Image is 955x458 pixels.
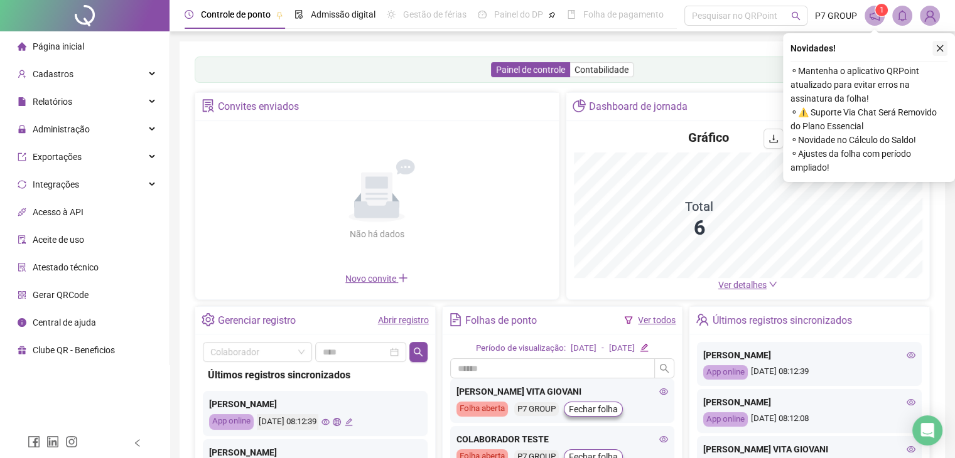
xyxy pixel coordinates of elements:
span: Administração [33,124,90,134]
span: setting [202,313,215,326]
div: [PERSON_NAME] VITA GIOVANI [456,385,669,398]
div: - [602,342,604,355]
span: Aceite de uso [33,235,84,245]
span: Clube QR - Beneficios [33,345,115,355]
span: search [659,363,669,373]
div: COLABORADOR TESTE [456,432,669,446]
span: Contabilidade [575,65,629,75]
span: Relatórios [33,97,72,107]
span: clock-circle [185,10,193,19]
a: Abrir registro [378,315,429,325]
span: file-text [449,313,462,326]
span: pushpin [548,11,556,19]
span: global [333,418,341,426]
span: eye [659,387,668,396]
span: Controle de ponto [201,9,271,19]
span: Cadastros [33,69,73,79]
span: P7 GROUP [815,9,857,23]
span: bell [897,10,908,21]
div: [DATE] 08:12:39 [703,365,915,380]
a: Ver todos [638,315,676,325]
span: linkedin [46,435,59,448]
span: eye [907,351,915,359]
span: 1 [880,6,884,14]
span: dashboard [478,10,487,19]
div: [PERSON_NAME] [703,348,915,362]
span: file-done [294,10,303,19]
span: Integrações [33,179,79,189]
div: [DATE] [571,342,596,355]
span: book [567,10,576,19]
span: sun [387,10,396,19]
span: search [791,11,801,21]
span: Fechar folha [569,402,618,416]
div: Folhas de ponto [465,310,537,331]
button: Fechar folha [564,402,623,417]
span: Gestão de férias [403,9,467,19]
span: info-circle [18,318,26,327]
span: file [18,97,26,106]
span: Acesso à API [33,207,84,217]
span: pie-chart [573,99,586,112]
span: Painel do DP [494,9,543,19]
span: api [18,208,26,216]
span: Gerar QRCode [33,290,89,300]
div: App online [703,365,748,380]
span: eye [907,445,915,454]
span: Página inicial [33,41,84,51]
div: App online [209,414,254,430]
span: audit [18,235,26,244]
span: pushpin [276,11,283,19]
div: App online [703,412,748,427]
div: Últimos registros sincronizados [713,310,852,331]
span: ⚬ ⚠️ Suporte Via Chat Será Removido do Plano Essencial [790,105,947,133]
div: [PERSON_NAME] [209,397,421,411]
span: left [133,439,142,447]
div: Dashboard de jornada [589,96,688,117]
div: [PERSON_NAME] VITA GIOVANI [703,442,915,456]
div: Open Intercom Messenger [912,415,942,445]
span: instagram [65,435,78,448]
div: [DATE] 08:12:08 [703,412,915,427]
span: edit [345,418,353,426]
span: Painel de controle [496,65,565,75]
span: eye [659,435,668,444]
span: Atestado técnico [33,262,99,272]
span: ⚬ Ajustes da folha com período ampliado! [790,147,947,174]
span: Folha de pagamento [583,9,664,19]
span: eye [907,398,915,407]
span: user-add [18,70,26,78]
div: Não há dados [319,227,434,241]
span: down [769,280,777,289]
span: Admissão digital [311,9,375,19]
img: 94453 [920,6,939,25]
span: qrcode [18,290,26,299]
span: home [18,42,26,51]
span: Novo convite [345,274,408,284]
sup: 1 [875,4,888,16]
div: Convites enviados [218,96,299,117]
span: download [769,134,779,144]
span: export [18,152,26,161]
a: Ver detalhes down [718,280,777,290]
span: ⚬ Mantenha o aplicativo QRPoint atualizado para evitar erros na assinatura da folha! [790,64,947,105]
span: facebook [28,435,40,448]
div: [PERSON_NAME] [703,395,915,409]
span: filter [624,316,633,324]
span: Central de ajuda [33,317,96,328]
div: [DATE] 08:12:39 [257,414,318,430]
span: search [413,347,423,357]
div: Período de visualização: [476,342,566,355]
div: Gerenciar registro [218,310,296,331]
span: Ver detalhes [718,280,767,290]
span: close [936,44,944,53]
span: ⚬ Novidade no Cálculo do Saldo! [790,133,947,147]
span: team [696,313,709,326]
h4: Gráfico [688,129,729,146]
div: Folha aberta [456,402,508,417]
span: gift [18,346,26,354]
span: edit [640,343,648,351]
span: sync [18,180,26,189]
div: P7 GROUP [514,402,559,417]
span: solution [18,263,26,272]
